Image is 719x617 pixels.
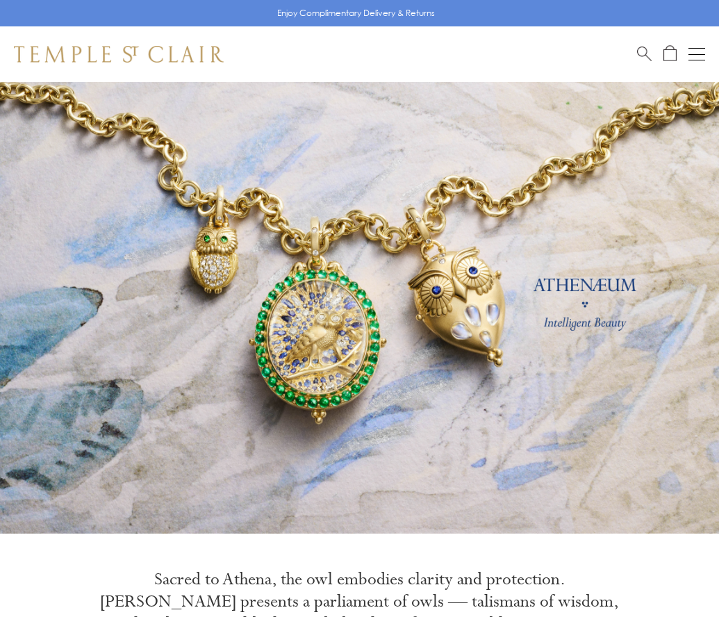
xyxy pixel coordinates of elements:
p: Enjoy Complimentary Delivery & Returns [277,6,435,20]
a: Search [637,45,652,63]
button: Open navigation [688,46,705,63]
a: Open Shopping Bag [663,45,677,63]
img: Temple St. Clair [14,46,224,63]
